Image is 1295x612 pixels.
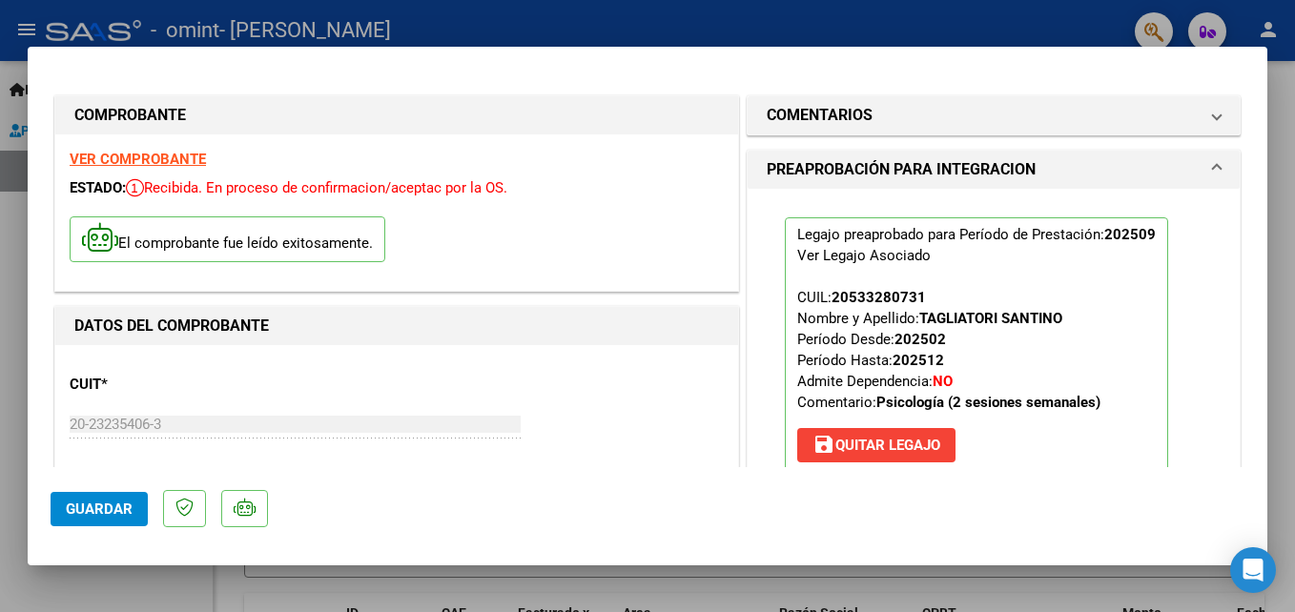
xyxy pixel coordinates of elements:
[126,179,507,196] span: Recibida. En proceso de confirmacion/aceptac por la OS.
[785,217,1168,471] p: Legajo preaprobado para Período de Prestación:
[70,151,206,168] a: VER COMPROBANTE
[70,179,126,196] span: ESTADO:
[797,289,1100,411] span: CUIL: Nombre y Apellido: Período Desde: Período Hasta: Admite Dependencia:
[797,245,931,266] div: Ver Legajo Asociado
[70,216,385,263] p: El comprobante fue leído exitosamente.
[812,437,940,454] span: Quitar Legajo
[894,331,946,348] strong: 202502
[51,492,148,526] button: Guardar
[767,104,873,127] h1: COMENTARIOS
[933,373,953,390] strong: NO
[74,316,269,335] strong: DATOS DEL COMPROBANTE
[797,394,1100,411] span: Comentario:
[748,96,1240,134] mat-expansion-panel-header: COMENTARIOS
[832,287,926,308] div: 20533280731
[893,352,944,369] strong: 202512
[876,394,1100,411] strong: Psicología (2 sesiones semanales)
[70,374,266,396] p: CUIT
[66,500,133,518] span: Guardar
[812,433,835,456] mat-icon: save
[919,310,1062,327] strong: TAGLIATORI SANTINO
[748,189,1240,515] div: PREAPROBACIÓN PARA INTEGRACION
[74,106,186,124] strong: COMPROBANTE
[748,151,1240,189] mat-expansion-panel-header: PREAPROBACIÓN PARA INTEGRACION
[1230,547,1276,593] div: Open Intercom Messenger
[767,158,1036,181] h1: PREAPROBACIÓN PARA INTEGRACION
[797,428,956,462] button: Quitar Legajo
[1104,226,1156,243] strong: 202509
